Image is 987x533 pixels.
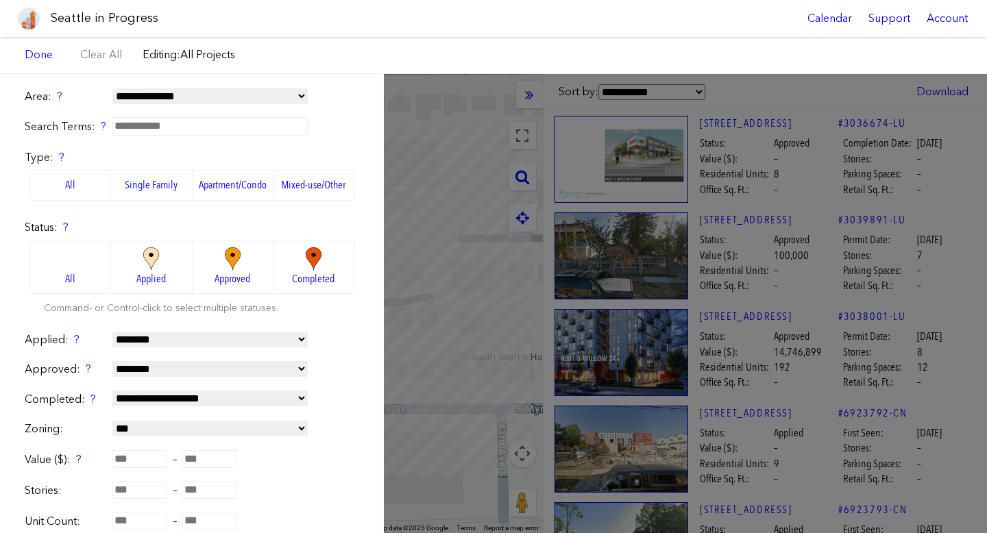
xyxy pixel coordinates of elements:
label: Single Family [111,170,192,200]
label: Area: [25,89,107,104]
div: ? [59,150,64,165]
img: favicon-96x96.png [18,8,40,29]
label: Zoning: [25,421,107,436]
label: Apartment/Condo [193,170,273,200]
span: Completed [292,271,334,286]
div: ? [101,119,106,134]
span: Approved [215,271,250,286]
label: Value ($): [25,452,107,467]
label: Mixed-use/Other [273,170,354,200]
label: Type: [25,150,359,165]
div: ? [74,332,80,347]
label: Unit Count: [25,514,107,529]
label: Search Terms: [25,119,107,134]
img: applied_big.774532eacd1a.png [132,247,170,271]
img: completed_big.885be80b37c7.png [295,247,332,271]
div: ? [63,220,69,235]
label: Applied: [25,332,107,347]
label: Command- or Control-click to select multiple statuses. [44,301,278,315]
span: All Projects [180,48,235,61]
div: – [25,451,359,468]
span: Applied [136,271,166,286]
a: Done [18,43,60,66]
div: ? [57,89,62,104]
h1: Seattle in Progress [51,10,158,27]
div: ? [86,362,91,377]
span: All [65,271,75,286]
label: Completed: [25,392,107,407]
img: approved_big.0fafd13ebf52.png [214,247,252,271]
label: Status: [25,220,359,235]
label: Approved: [25,362,107,377]
label: All [29,170,111,200]
div: – [25,513,359,530]
label: Stories: [25,483,107,498]
div: ? [90,392,96,407]
div: – [25,482,359,499]
label: Editing: [143,47,235,62]
div: ? [76,452,82,467]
